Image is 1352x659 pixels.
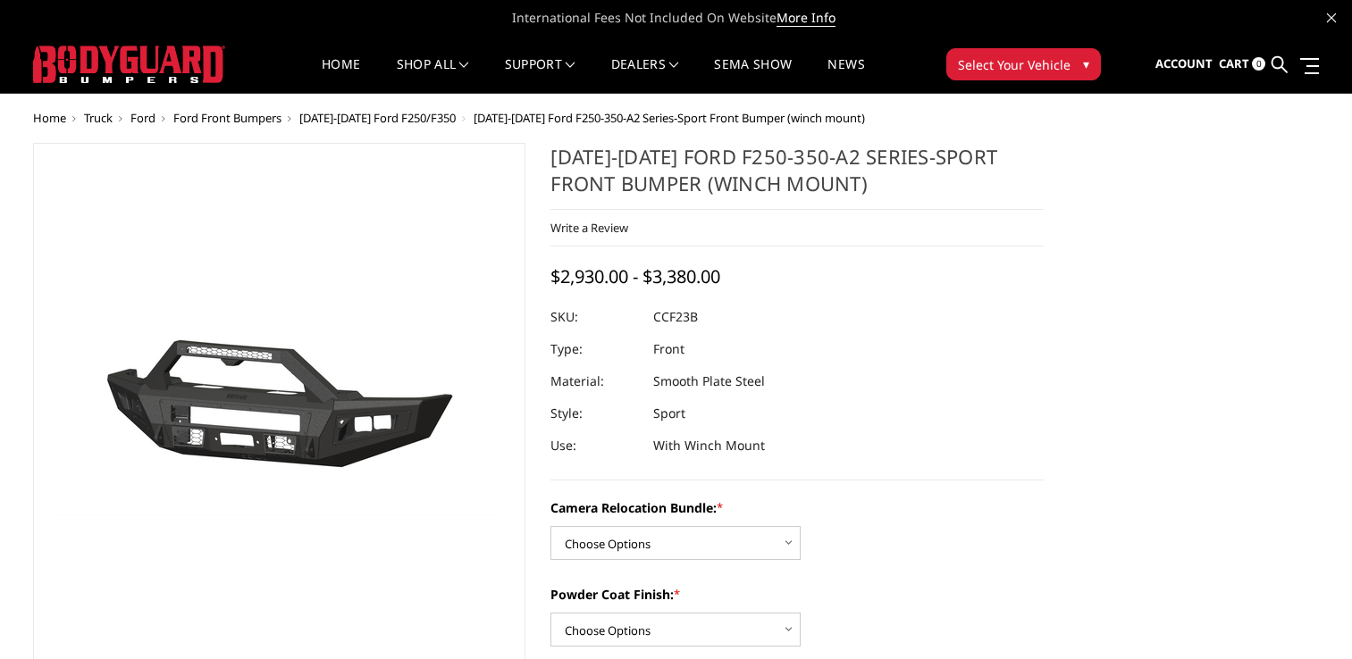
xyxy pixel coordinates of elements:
dt: Style: [550,397,640,430]
dt: Type: [550,333,640,365]
dd: Smooth Plate Steel [653,365,765,397]
a: Home [322,58,360,93]
a: Cart 0 [1219,40,1265,88]
span: Cart [1219,55,1249,71]
img: BODYGUARD BUMPERS [33,46,225,83]
a: News [827,58,864,93]
span: 0 [1252,57,1265,71]
a: Dealers [611,58,679,93]
a: Account [1155,40,1213,88]
span: [DATE]-[DATE] Ford F250-350-A2 Series-Sport Front Bumper (winch mount) [474,110,865,126]
dt: Material: [550,365,640,397]
a: Truck [84,110,113,126]
dd: Sport [653,397,685,430]
a: SEMA Show [714,58,792,93]
a: Write a Review [550,220,628,236]
span: Select Your Vehicle [958,55,1071,74]
span: $2,930.00 - $3,380.00 [550,264,720,288]
dt: SKU: [550,301,640,333]
a: shop all [397,58,469,93]
a: More Info [777,9,836,27]
a: Ford [130,110,155,126]
dd: With Winch Mount [653,430,765,462]
a: Support [505,58,575,93]
span: Account [1155,55,1213,71]
label: Camera Relocation Bundle: [550,498,1044,517]
a: Home [33,110,66,126]
dd: Front [653,333,684,365]
dd: CCF23B [653,301,698,333]
button: Select Your Vehicle [946,48,1101,80]
a: Ford Front Bumpers [173,110,281,126]
span: ▾ [1083,54,1089,73]
dt: Use: [550,430,640,462]
h1: [DATE]-[DATE] Ford F250-350-A2 Series-Sport Front Bumper (winch mount) [550,143,1044,210]
a: [DATE]-[DATE] Ford F250/F350 [299,110,456,126]
label: Powder Coat Finish: [550,585,1044,604]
